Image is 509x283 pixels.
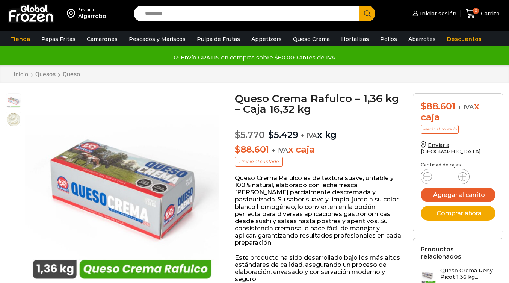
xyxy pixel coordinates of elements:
[35,71,56,78] a: Quesos
[248,32,285,46] a: Appetizers
[421,246,495,260] h2: Productos relacionados
[6,94,21,109] span: queso-crema
[235,93,402,114] h1: Queso Crema Rafulco – 1,36 kg – Caja 16,32 kg
[411,6,456,21] a: Iniciar sesión
[421,101,426,112] span: $
[235,174,402,247] p: Queso Crema Rafulco es de textura suave, untable y 100% natural, elaborado con leche fresca [PERS...
[235,122,402,141] p: x kg
[268,129,274,140] span: $
[125,32,189,46] a: Pescados y Mariscos
[67,7,78,20] img: address-field-icon.svg
[6,112,21,127] span: queso-crema
[421,206,495,221] button: Comprar ahora
[440,268,495,280] h3: Queso Crema Reny Picot 1,36 kg...
[359,6,375,21] button: Search button
[62,71,80,78] a: Queso
[337,32,373,46] a: Hortalizas
[235,144,402,155] p: x caja
[272,147,288,154] span: + IVA
[6,32,34,46] a: Tienda
[301,132,317,139] span: + IVA
[473,8,479,14] span: 0
[421,142,481,155] a: Enviar a [GEOGRAPHIC_DATA]
[405,32,440,46] a: Abarrotes
[443,32,485,46] a: Descuentos
[289,32,334,46] a: Queso Crema
[13,71,80,78] nav: Breadcrumb
[235,129,265,140] bdi: 5.770
[421,101,455,112] bdi: 88.601
[38,32,79,46] a: Papas Fritas
[78,7,106,12] div: Enviar a
[421,188,495,202] button: Agregar al carrito
[193,32,244,46] a: Pulpa de Frutas
[421,125,459,134] p: Precio al contado
[235,129,240,140] span: $
[235,157,283,166] p: Precio al contado
[421,101,495,123] div: x caja
[418,10,456,17] span: Iniciar sesión
[235,144,240,155] span: $
[464,5,501,23] a: 0 Carrito
[268,129,298,140] bdi: 5.429
[235,144,269,155] bdi: 88.601
[376,32,401,46] a: Pollos
[458,103,474,111] span: + IVA
[13,71,29,78] a: Inicio
[438,171,452,182] input: Product quantity
[83,32,121,46] a: Camarones
[479,10,500,17] span: Carrito
[421,162,495,168] p: Cantidad de cajas
[78,12,106,20] div: Algarrobo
